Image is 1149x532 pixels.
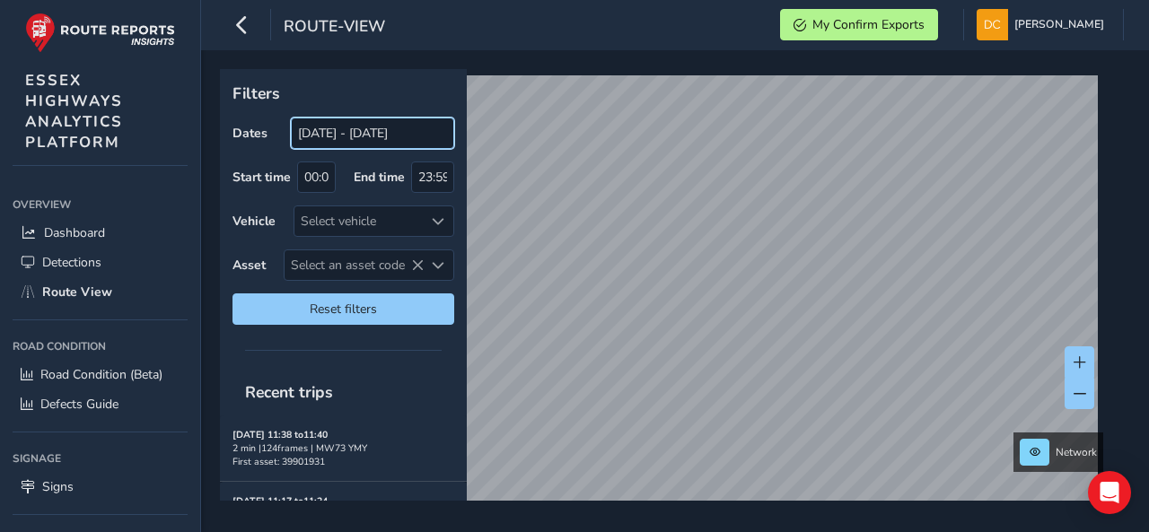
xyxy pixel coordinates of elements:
img: diamond-layout [977,9,1008,40]
button: My Confirm Exports [780,9,938,40]
span: Road Condition (Beta) [40,366,162,383]
button: [PERSON_NAME] [977,9,1110,40]
span: My Confirm Exports [812,16,925,33]
span: [PERSON_NAME] [1014,9,1104,40]
span: Signs [42,478,74,495]
a: Dashboard [13,218,188,248]
button: Reset filters [232,293,454,325]
div: Select an asset code [424,250,453,280]
div: 2 min | 124 frames | MW73 YMY [232,441,454,455]
strong: [DATE] 11:17 to 11:24 [232,494,328,508]
a: Route View [13,277,188,307]
div: Road Condition [13,333,188,360]
div: Overview [13,191,188,218]
span: Detections [42,254,101,271]
a: Signs [13,472,188,501]
div: Signage [13,445,188,472]
a: Detections [13,248,188,277]
strong: [DATE] 11:38 to 11:40 [232,428,328,441]
span: Network [1056,445,1097,459]
span: Reset filters [246,301,441,318]
img: rr logo [25,13,175,53]
div: Open Intercom Messenger [1088,471,1131,514]
canvas: Map [226,75,1098,521]
p: Filters [232,82,454,105]
a: Defects Guide [13,389,188,419]
div: Select vehicle [294,206,424,236]
span: Defects Guide [40,396,118,413]
label: Vehicle [232,213,276,230]
label: Start time [232,169,291,186]
a: Road Condition (Beta) [13,360,188,389]
span: Dashboard [44,224,105,241]
span: Route View [42,283,112,301]
label: Asset [232,257,266,274]
span: Select an asset code [285,250,424,280]
span: route-view [284,15,385,40]
label: End time [354,169,405,186]
span: First asset: 39901931 [232,455,325,468]
span: Recent trips [232,369,346,415]
span: ESSEX HIGHWAYS ANALYTICS PLATFORM [25,70,123,153]
label: Dates [232,125,268,142]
